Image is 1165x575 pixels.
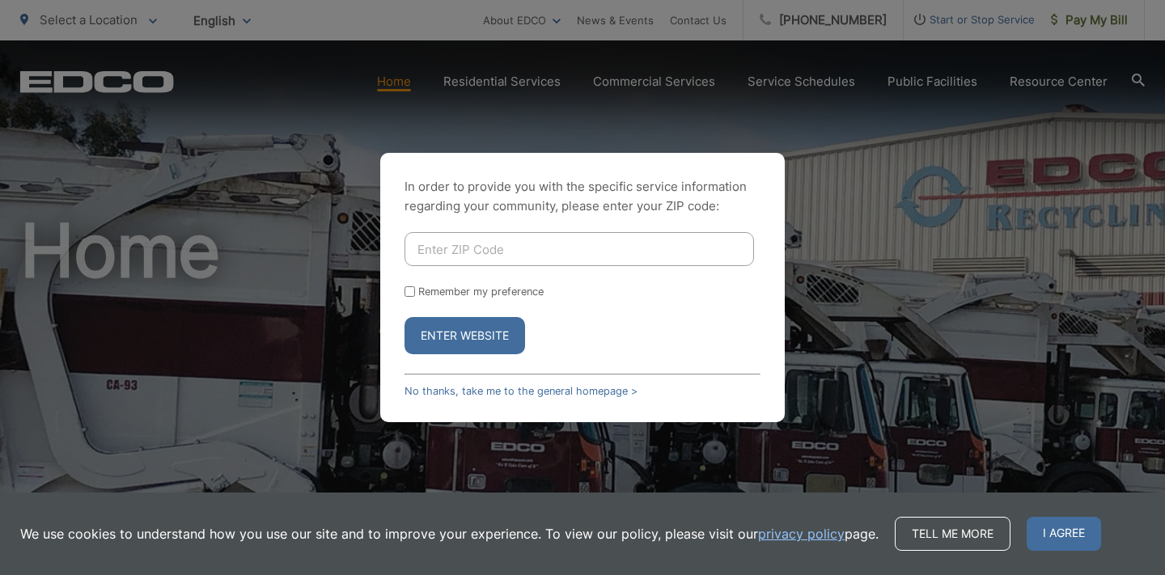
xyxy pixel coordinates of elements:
label: Remember my preference [418,285,544,298]
a: No thanks, take me to the general homepage > [405,385,638,397]
p: We use cookies to understand how you use our site and to improve your experience. To view our pol... [20,524,879,543]
input: Enter ZIP Code [405,232,754,266]
a: privacy policy [758,524,845,543]
span: I agree [1027,517,1101,551]
a: Tell me more [895,517,1010,551]
p: In order to provide you with the specific service information regarding your community, please en... [405,177,760,216]
button: Enter Website [405,317,525,354]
